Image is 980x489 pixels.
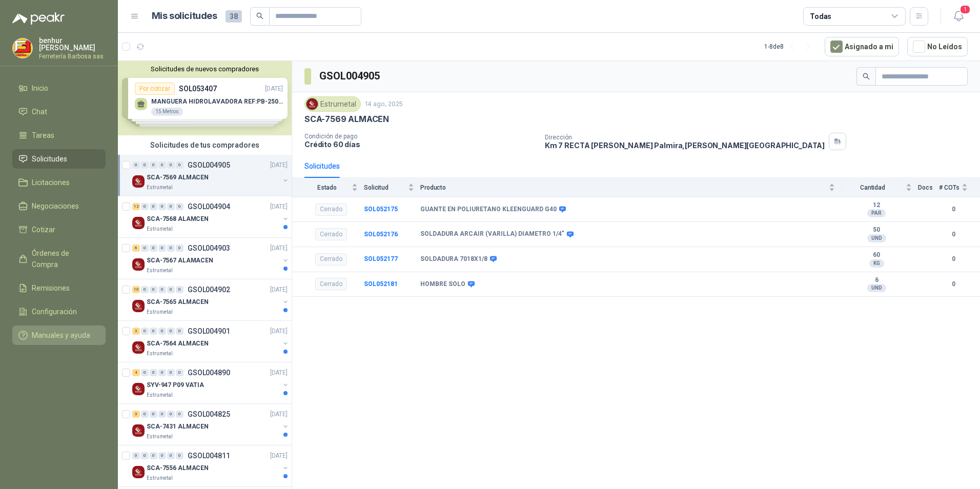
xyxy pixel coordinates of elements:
span: Producto [420,184,827,191]
a: Manuales y ayuda [12,325,106,345]
span: 1 [959,5,971,14]
a: SOL052177 [364,255,398,262]
h1: Mis solicitudes [152,9,217,24]
p: Estrumetal [147,433,173,441]
a: Cotizar [12,220,106,239]
a: Remisiones [12,278,106,298]
div: 0 [167,203,175,210]
a: Chat [12,102,106,121]
img: Company Logo [132,341,145,354]
p: GSOL004904 [188,203,230,210]
b: SOL052181 [364,280,398,288]
a: 3 0 0 0 0 0 GSOL004825[DATE] Company LogoSCA-7431 ALMACENEstrumetal [132,408,290,441]
div: 0 [141,244,149,252]
p: GSOL004811 [188,452,230,459]
p: SCA-7567 ALAMACEN [147,256,213,266]
div: 0 [176,286,183,293]
b: 0 [939,254,968,264]
img: Company Logo [132,466,145,478]
img: Company Logo [132,258,145,271]
b: GUANTE EN POLIURETANO KLEENGUARD G40 [420,206,557,214]
div: 0 [150,286,157,293]
a: Inicio [12,78,106,98]
div: KG [869,259,884,268]
div: 0 [150,244,157,252]
div: 0 [176,411,183,418]
div: 0 [167,244,175,252]
div: 1 - 8 de 8 [764,38,816,55]
div: Cerrado [315,228,347,240]
th: Cantidad [841,178,918,197]
b: 60 [841,251,912,259]
th: Solicitud [364,178,420,197]
p: benhur [PERSON_NAME] [39,37,106,51]
div: 0 [158,203,166,210]
div: 0 [141,328,149,335]
b: 0 [939,205,968,214]
div: UND [867,284,886,292]
img: Logo peakr [12,12,65,25]
img: Company Logo [307,98,318,110]
p: SCA-7568 ALAMCEN [147,214,209,224]
a: 12 0 0 0 0 0 GSOL004904[DATE] Company LogoSCA-7568 ALAMCENEstrumetal [132,200,290,233]
div: 0 [141,411,149,418]
b: 6 [841,276,912,284]
a: 0 0 0 0 0 0 GSOL004905[DATE] Company LogoSCA-7569 ALMACENEstrumetal [132,159,290,192]
span: search [863,73,870,80]
div: 0 [167,411,175,418]
p: SCA-7569 ALMACEN [304,114,389,125]
b: SOL052175 [364,206,398,213]
span: Remisiones [32,282,70,294]
div: Todas [810,11,831,22]
div: Estrumetal [304,96,361,112]
div: 0 [176,161,183,169]
p: [DATE] [270,202,288,212]
p: Dirección [545,134,825,141]
div: 0 [158,411,166,418]
img: Company Logo [132,175,145,188]
p: GSOL004903 [188,244,230,252]
span: Licitaciones [32,177,70,188]
div: 0 [150,328,157,335]
div: 0 [141,369,149,376]
b: SOL052176 [364,231,398,238]
span: Cotizar [32,224,55,235]
div: 0 [176,203,183,210]
b: SOLDADURA ARCAIR (VARILLA) DIAMETRO 1/4" [420,230,564,238]
span: Cantidad [841,184,904,191]
p: Estrumetal [147,391,173,399]
a: Tareas [12,126,106,145]
div: 0 [158,244,166,252]
b: SOLDADURA 7018X1/8 [420,255,487,263]
p: Estrumetal [147,308,173,316]
a: Solicitudes [12,149,106,169]
img: Company Logo [132,300,145,312]
div: 0 [176,369,183,376]
p: [DATE] [270,327,288,336]
div: 0 [176,452,183,459]
div: 0 [150,203,157,210]
button: No Leídos [907,37,968,56]
a: Negociaciones [12,196,106,216]
p: GSOL004825 [188,411,230,418]
div: 0 [167,452,175,459]
div: 12 [132,203,140,210]
div: 0 [150,161,157,169]
button: Solicitudes de nuevos compradores [122,65,288,73]
th: Docs [918,178,939,197]
a: 10 0 0 0 0 0 GSOL004902[DATE] Company LogoSCA-7565 ALMACENEstrumetal [132,283,290,316]
p: SCA-7569 ALMACEN [147,173,209,182]
div: 3 [132,411,140,418]
span: Negociaciones [32,200,79,212]
img: Company Logo [13,38,32,58]
div: 0 [158,286,166,293]
span: # COTs [939,184,959,191]
div: Cerrado [315,278,347,290]
p: [DATE] [270,410,288,419]
div: 0 [141,203,149,210]
div: 0 [158,328,166,335]
p: Estrumetal [147,267,173,275]
p: SCA-7565 ALMACEN [147,297,209,307]
div: 0 [167,369,175,376]
a: 4 0 0 0 0 0 GSOL004890[DATE] Company LogoSYV-947 P09 VATIAEstrumetal [132,366,290,399]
